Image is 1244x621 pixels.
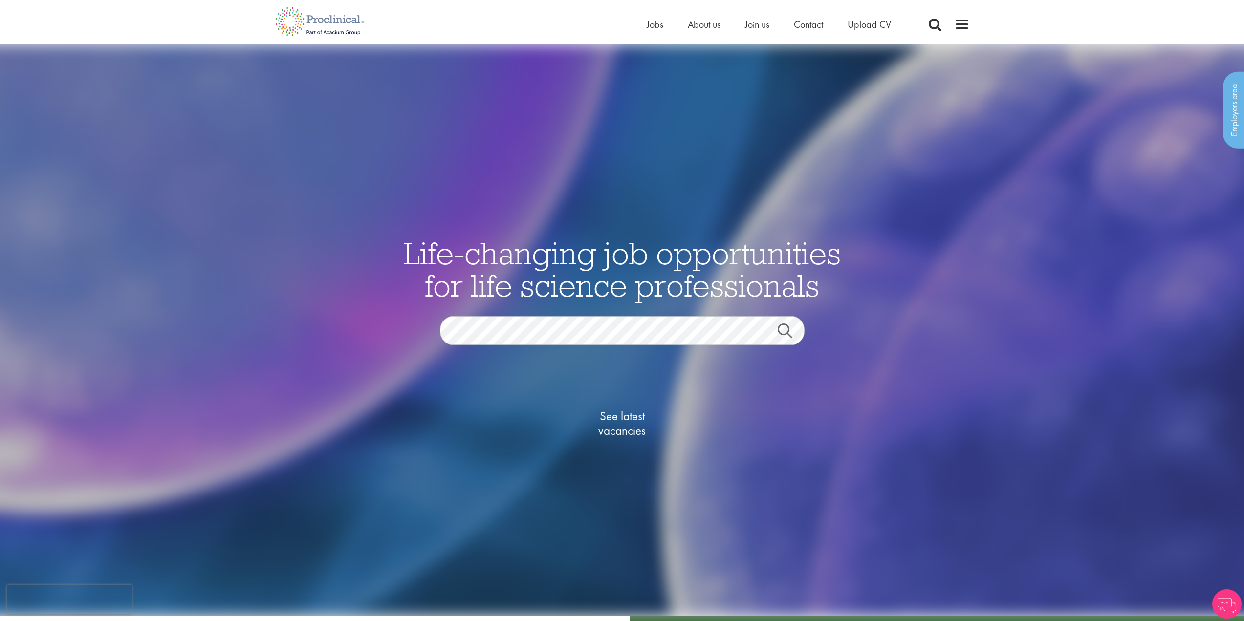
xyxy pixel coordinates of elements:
[1212,589,1242,619] img: Chatbot
[7,585,132,614] iframe: reCAPTCHA
[647,18,663,31] a: Jobs
[794,18,823,31] a: Contact
[573,409,671,438] span: See latest vacancies
[573,370,671,477] a: See latestvacancies
[848,18,891,31] a: Upload CV
[770,323,812,343] a: Job search submit button
[688,18,720,31] a: About us
[404,234,841,305] span: Life-changing job opportunities for life science professionals
[745,18,769,31] a: Join us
